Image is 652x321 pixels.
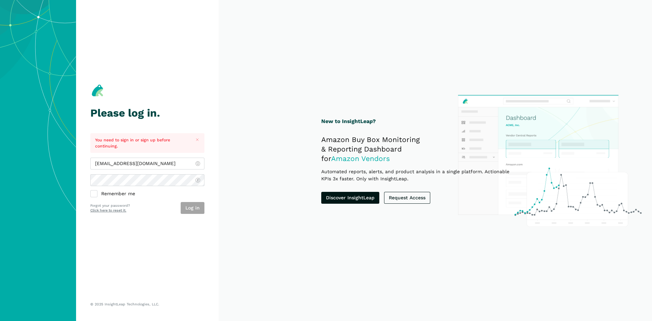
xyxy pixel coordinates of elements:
[90,203,130,208] p: Forgot your password?
[90,158,204,169] input: admin@insightleap.com
[193,136,202,144] button: Close
[454,92,645,230] img: InsightLeap Product
[331,154,390,163] span: Amazon Vendors
[321,192,379,204] a: Discover InsightLeap
[321,135,520,163] h2: Amazon Buy Box Monitoring & Reporting Dashboard for
[321,117,520,126] h1: New to InsightLeap?
[90,208,126,213] a: Click here to reset it.
[90,191,204,197] label: Remember me
[95,137,188,149] p: You need to sign in or sign up before continuing.
[90,107,204,119] h1: Please log in.
[90,302,204,307] p: © 2025 InsightLeap Technologies, LLC.
[384,192,430,204] a: Request Access
[321,168,520,182] p: Automated reports, alerts, and product analysis in a single platform. Actionable KPIs 3x faster. ...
